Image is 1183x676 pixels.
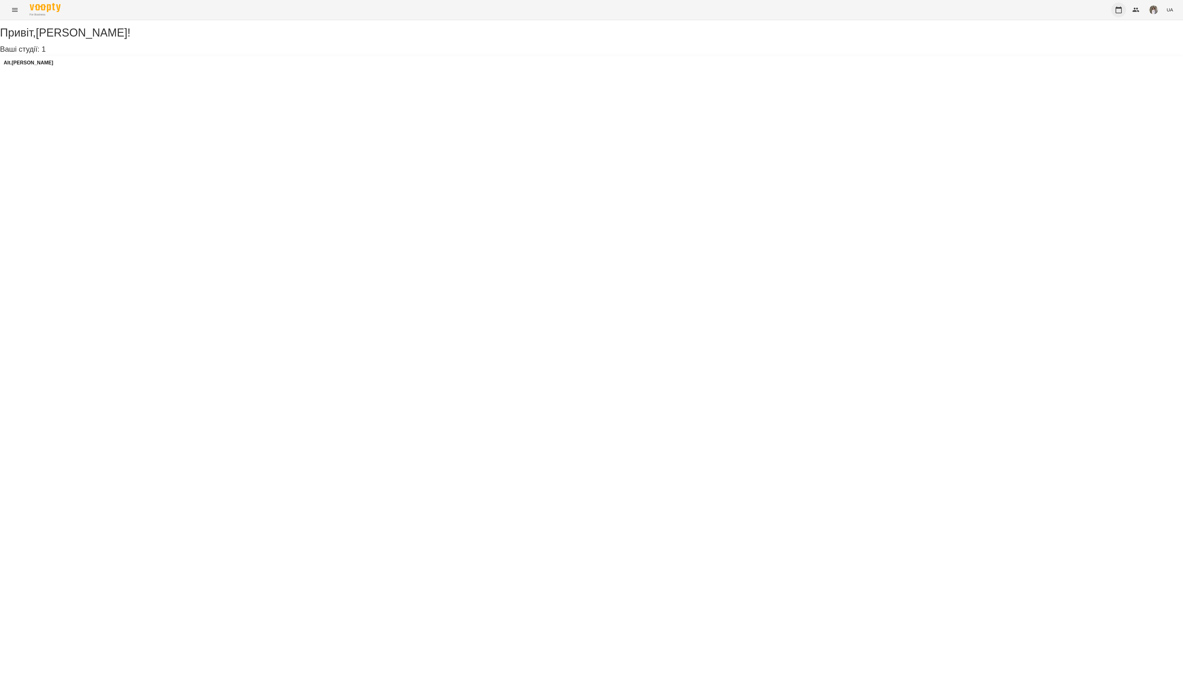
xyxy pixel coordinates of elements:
[1167,6,1173,13] span: UA
[30,13,61,17] span: For Business
[7,2,22,17] button: Menu
[4,60,53,66] a: Alt.[PERSON_NAME]
[1149,6,1158,14] img: 364895220a4789552a8225db6642e1db.jpeg
[30,3,61,12] img: Voopty Logo
[41,45,45,53] span: 1
[1164,4,1176,15] button: UA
